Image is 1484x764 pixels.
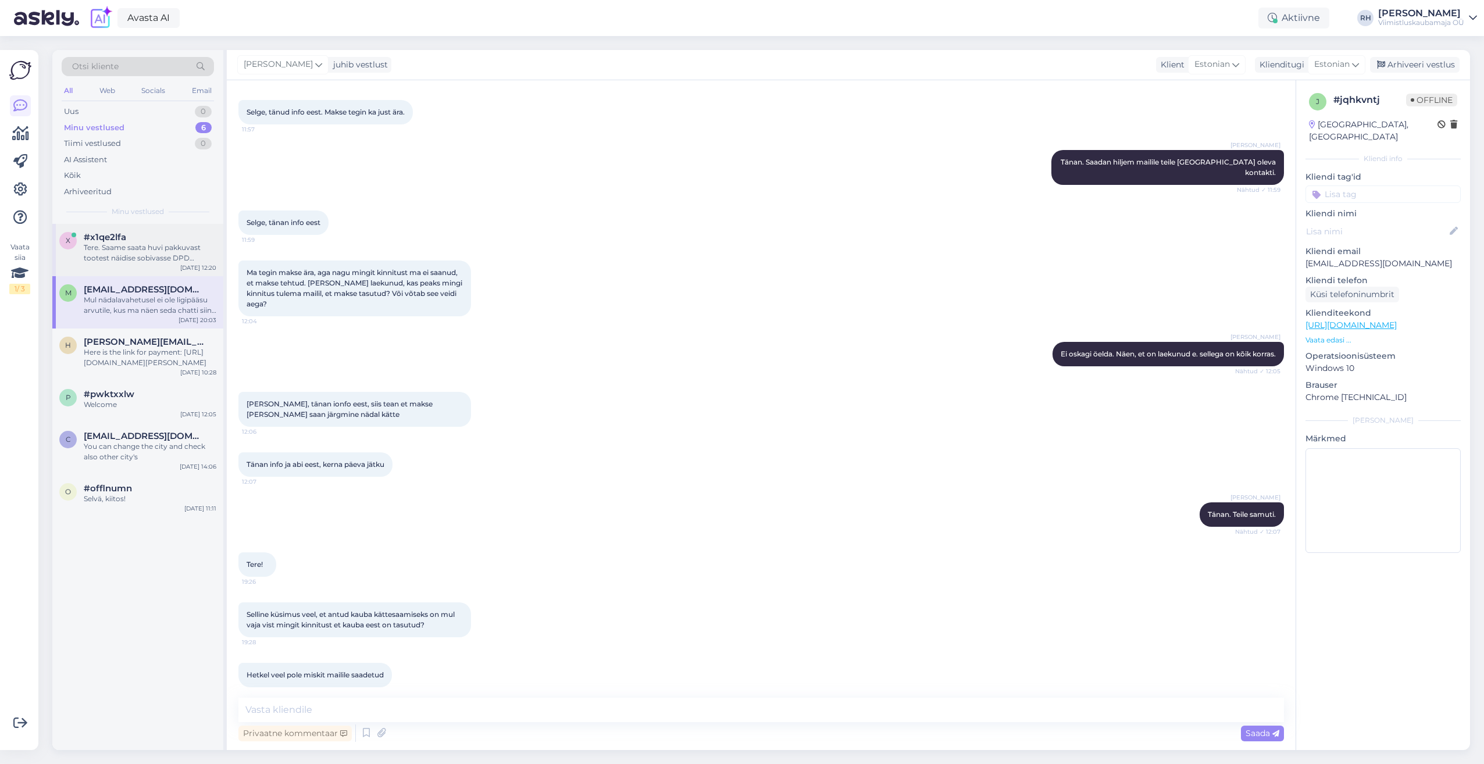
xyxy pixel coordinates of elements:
[84,347,216,368] div: Here is the link for payment: [URL][DOMAIN_NAME][PERSON_NAME]
[64,106,79,117] div: Uus
[180,263,216,272] div: [DATE] 12:20
[1305,415,1461,426] div: [PERSON_NAME]
[88,6,113,30] img: explore-ai
[65,341,71,349] span: h
[1255,59,1304,71] div: Klienditugi
[1305,379,1461,391] p: Brauser
[247,610,456,629] span: Selline küsimus veel, et antud kauba kättesaamiseks on mul vaja vist mingit kinnitust et kauba ee...
[180,410,216,419] div: [DATE] 12:05
[9,242,30,294] div: Vaata siia
[1305,245,1461,258] p: Kliendi email
[242,125,286,134] span: 11:57
[1370,57,1460,73] div: Arhiveeri vestlus
[1305,320,1397,330] a: [URL][DOMAIN_NAME]
[242,477,286,486] span: 12:07
[84,389,134,399] span: #pwktxxlw
[247,460,384,469] span: Tänan info ja abi eest, kerna päeva jätku
[1309,119,1437,143] div: [GEOGRAPHIC_DATA], [GEOGRAPHIC_DATA]
[190,83,214,98] div: Email
[180,368,216,377] div: [DATE] 10:28
[242,317,286,326] span: 12:04
[242,577,286,586] span: 19:26
[1235,367,1280,376] span: Nähtud ✓ 12:05
[1305,153,1461,164] div: Kliendi info
[117,8,180,28] a: Avasta AI
[179,316,216,324] div: [DATE] 20:03
[1258,8,1329,28] div: Aktiivne
[1378,9,1477,27] a: [PERSON_NAME]Viimistluskaubamaja OÜ
[247,268,464,308] span: Ma tegin makse ära, aga nagu mingit kinnitust ma ei saanud, et makse tehtud. [PERSON_NAME] laekun...
[84,284,205,295] span: martin00911@gmail.com
[112,206,164,217] span: Minu vestlused
[247,108,405,116] span: Selge, tänud info eest. Makse tegin ka just ära.
[72,60,119,73] span: Otsi kliente
[242,427,286,436] span: 12:06
[247,560,263,569] span: Tere!
[1305,350,1461,362] p: Operatsioonisüsteem
[1061,349,1276,358] span: Ei oskagi öelda. Näen, et on laekunud e. sellega on kõik korras.
[62,83,75,98] div: All
[1333,93,1406,107] div: # jqhkvntj
[242,638,286,647] span: 19:28
[1305,258,1461,270] p: [EMAIL_ADDRESS][DOMAIN_NAME]
[1061,158,1278,177] span: Tänan. Saadan hiljem mailile teile [GEOGRAPHIC_DATA] oleva kontakti.
[139,83,167,98] div: Socials
[97,83,117,98] div: Web
[1156,59,1185,71] div: Klient
[1378,9,1464,18] div: [PERSON_NAME]
[1357,10,1374,26] div: RH
[84,232,126,242] span: #x1qe2lfa
[64,170,81,181] div: Kõik
[84,337,205,347] span: heidi.k.vakevainen@gmail.com
[84,431,205,441] span: colettecowperthwaite@live.co.uk
[195,122,212,134] div: 6
[242,235,286,244] span: 11:59
[1194,58,1230,71] span: Estonian
[84,483,132,494] span: #offlnumn
[1237,185,1280,194] span: Nähtud ✓ 11:59
[1305,307,1461,319] p: Klienditeekond
[64,154,107,166] div: AI Assistent
[329,59,388,71] div: juhib vestlust
[84,494,216,504] div: Selvä, kiitos!
[1306,225,1447,238] input: Lisa nimi
[1305,274,1461,287] p: Kliendi telefon
[66,236,70,245] span: x
[1305,287,1399,302] div: Küsi telefoninumbrit
[1305,335,1461,345] p: Vaata edasi ...
[238,726,352,741] div: Privaatne kommentaar
[1406,94,1457,106] span: Offline
[66,435,71,444] span: c
[195,138,212,149] div: 0
[64,186,112,198] div: Arhiveeritud
[1246,728,1279,738] span: Saada
[1314,58,1350,71] span: Estonian
[195,106,212,117] div: 0
[84,399,216,410] div: Welcome
[247,670,384,679] span: Hetkel veel pole miskit mailile saadetud
[1230,141,1280,149] span: [PERSON_NAME]
[1230,493,1280,502] span: [PERSON_NAME]
[184,504,216,513] div: [DATE] 11:11
[64,138,121,149] div: Tiimi vestlused
[1230,333,1280,341] span: [PERSON_NAME]
[1305,171,1461,183] p: Kliendi tag'id
[66,393,71,402] span: p
[1235,527,1280,536] span: Nähtud ✓ 12:07
[180,462,216,471] div: [DATE] 14:06
[1305,208,1461,220] p: Kliendi nimi
[1305,362,1461,374] p: Windows 10
[244,58,313,71] span: [PERSON_NAME]
[1305,433,1461,445] p: Märkmed
[65,487,71,496] span: o
[1378,18,1464,27] div: Viimistluskaubamaja OÜ
[1316,97,1319,106] span: j
[1208,510,1276,519] span: Tänan. Teile samuti.
[1305,391,1461,404] p: Chrome [TECHNICAL_ID]
[9,284,30,294] div: 1 / 3
[247,218,320,227] span: Selge, tänan info eest
[64,122,124,134] div: Minu vestlused
[1305,185,1461,203] input: Lisa tag
[84,242,216,263] div: Tere. Saame saata huvi pakkuvast tootest näidise sobivasse DPD pakiautomaati.
[247,399,434,419] span: [PERSON_NAME], tänan ionfo eest, siis tean et makse [PERSON_NAME] saan järgmine nädal kätte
